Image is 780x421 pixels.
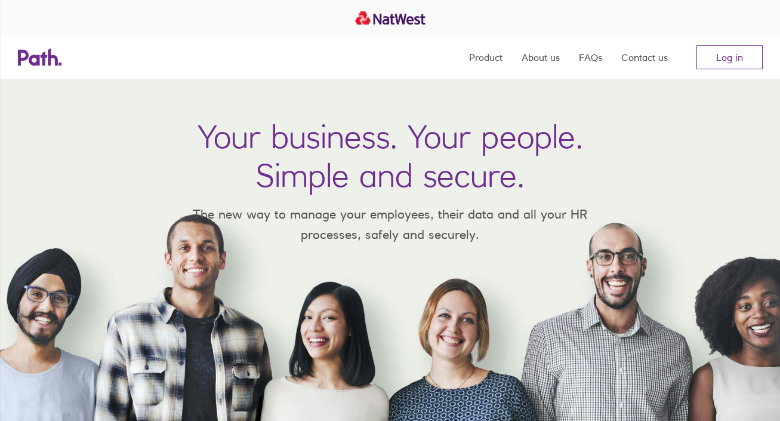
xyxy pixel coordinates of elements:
[522,36,560,79] a: About us
[621,36,668,79] a: Contact us
[198,117,583,195] h1: Your business. Your people. Simple and secure.
[696,45,763,69] a: Log in
[579,36,602,79] a: FAQs
[175,204,605,244] p: The new way to manage your employees, their data and all your HR processes, safely and securely.
[469,36,502,79] a: Product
